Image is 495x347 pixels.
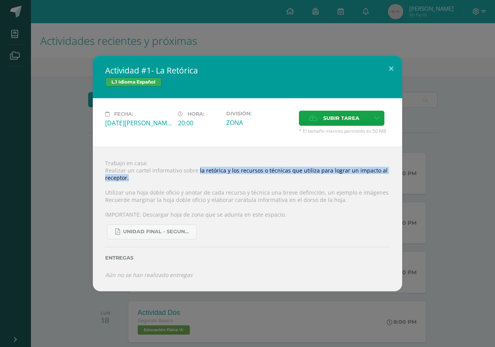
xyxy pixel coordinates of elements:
[107,224,197,239] a: UNIDAD FINAL - SEGUNDO BASICO A-B-C -.pdf
[93,147,402,291] div: Trabajo en casa: Realizar un cartel informativo sobre la retórica y los recursos o técnicas que u...
[114,111,133,117] span: Fecha:
[226,111,293,116] label: División:
[105,119,172,127] div: [DATE][PERSON_NAME]
[105,271,193,279] i: Aún no se han realizado entregas
[105,255,390,261] label: Entregas
[188,111,204,117] span: Hora:
[323,111,359,125] span: Subir tarea
[226,118,293,127] div: ZONA
[105,77,162,87] span: L.1 Idioma Español
[178,119,220,127] div: 20:00
[105,65,390,76] h2: Actividad #1- La Retórica
[299,128,390,134] span: * El tamaño máximo permitido es 50 MB
[123,229,193,235] span: UNIDAD FINAL - SEGUNDO BASICO A-B-C -.pdf
[380,56,402,82] button: Close (Esc)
